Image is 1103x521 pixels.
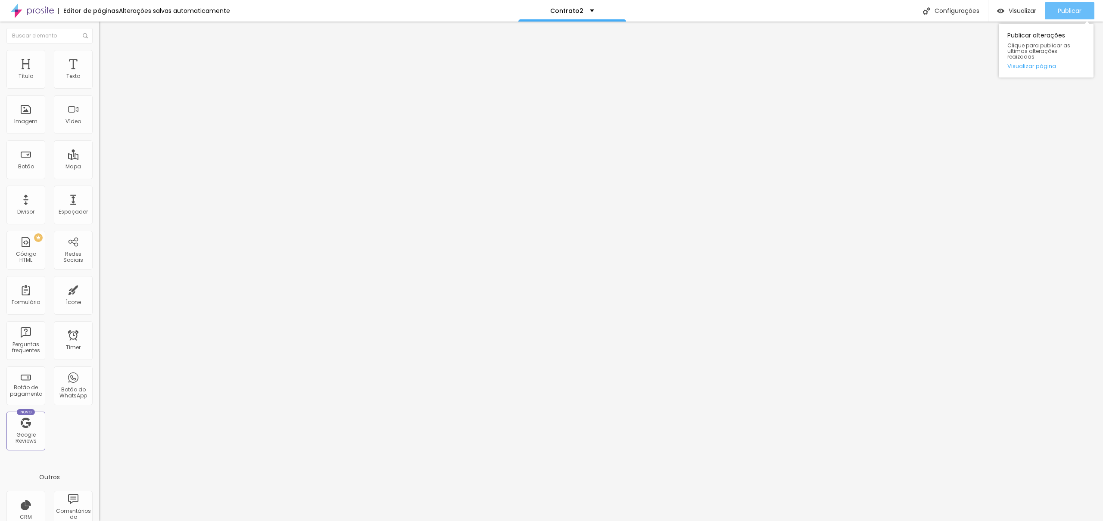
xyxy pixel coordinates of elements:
div: Editor de páginas [58,8,119,14]
span: Clique para publicar as ultimas alterações reaizadas [1007,43,1085,60]
button: Publicar [1045,2,1094,19]
img: Icone [83,33,88,38]
span: Visualizar [1009,7,1036,14]
div: Ícone [66,299,81,305]
div: Publicar alterações [999,24,1094,78]
div: Google Reviews [9,432,43,444]
div: Mapa [65,164,81,170]
input: Buscar elemento [6,28,93,43]
div: Formulário [12,299,40,305]
div: Imagem [14,118,37,124]
div: CRM [20,514,32,520]
div: Redes Sociais [56,251,90,264]
div: Título [19,73,33,79]
div: Botão [18,164,34,170]
div: Divisor [17,209,34,215]
div: Espaçador [59,209,88,215]
div: Timer [66,344,81,350]
div: Código HTML [9,251,43,264]
iframe: Editor [99,22,1103,521]
div: Texto [66,73,80,79]
div: Vídeo [65,118,81,124]
div: Botão de pagamento [9,385,43,397]
span: Publicar [1058,7,1081,14]
a: Visualizar página [1007,63,1085,69]
div: Novo [17,409,35,415]
img: Icone [923,7,930,15]
img: view-1.svg [997,7,1004,15]
button: Visualizar [988,2,1045,19]
div: Botão do WhatsApp [56,387,90,399]
p: Contrato2 [550,8,583,14]
div: Alterações salvas automaticamente [119,8,230,14]
div: Perguntas frequentes [9,341,43,354]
